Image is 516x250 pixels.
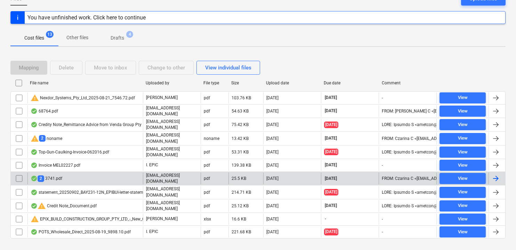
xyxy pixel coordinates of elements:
button: View [440,226,486,237]
div: File type [203,81,226,85]
div: 16.6 KB [232,217,246,222]
div: Size [231,81,260,85]
p: [EMAIL_ADDRESS][DOMAIN_NAME] [146,173,198,184]
div: 221.68 KB [232,230,251,234]
p: [EMAIL_ADDRESS][DOMAIN_NAME] [146,146,198,158]
div: View [458,107,468,115]
div: OCR finished [31,122,38,127]
div: [DATE] [266,176,279,181]
span: 2 [38,175,44,182]
span: - [324,216,327,222]
span: [DATE] [324,162,338,168]
div: View [458,161,468,169]
div: [DATE] [266,150,279,155]
div: View [458,202,468,210]
p: Cost files [24,34,44,42]
div: View [458,121,468,129]
div: 68764.pdf [31,108,58,114]
div: 103.76 KB [232,95,251,100]
div: OCR finished [31,108,38,114]
div: EPIX_BUILD_CONSTRUCTION_GROUP_PTY_LTD_-_New_Cash_Profit_and_Loss_with_Groups.xlsx [31,215,217,223]
div: Top-Gun-Caulking-Invoice-062016.pdf [31,149,109,155]
div: pdf [204,109,210,114]
div: - [382,230,383,234]
p: [EMAIL_ADDRESS][DOMAIN_NAME] [146,119,198,131]
div: OCR finished [31,176,38,181]
p: Drafts [111,34,124,42]
div: pdf [204,190,210,195]
p: I. EPIC [146,229,158,235]
button: View [440,119,486,130]
div: noname [31,134,62,143]
div: 3741.pdf [31,175,62,182]
p: [PERSON_NAME] [146,95,178,101]
div: You have unfinished work. Click here to continue [27,14,146,21]
div: pdf [204,163,210,168]
span: [DATE] [324,122,338,128]
div: File name [30,81,140,85]
div: noname [204,136,219,141]
button: View [440,106,486,117]
p: I. EPIC [146,162,158,168]
div: 214.71 KB [232,190,251,195]
div: 53.31 KB [232,150,249,155]
span: 4 [126,31,133,38]
div: OCR finished [31,149,38,155]
button: View individual files [196,61,260,75]
span: warning [38,202,46,210]
span: 2 [39,135,46,142]
span: [DATE] [324,135,338,141]
div: pdf [204,150,210,155]
div: - [382,95,383,100]
div: View [458,175,468,183]
div: 54.63 KB [232,109,249,114]
div: statement_20250902_BAY231-12N_EPIBUI-letter-statement_as_at_2025-09-02_1756791560.pdf [31,190,218,195]
p: [EMAIL_ADDRESS][DOMAIN_NAME] [146,132,198,144]
div: pdf [204,95,210,100]
span: [DATE] [324,108,338,114]
div: View [458,94,468,102]
span: [DATE] [324,176,338,182]
button: View [440,173,486,184]
div: Invoice MEL02227.pdf [31,162,80,168]
button: View [440,160,486,171]
div: - [382,217,383,222]
span: warning [31,215,39,223]
div: 25.12 KB [232,203,249,208]
span: [DATE] [324,149,338,155]
div: xlsx [204,217,211,222]
div: [DATE] [266,109,279,114]
div: View [458,215,468,223]
div: 75.42 KB [232,122,249,127]
div: [DATE] [266,95,279,100]
div: View [458,134,468,142]
div: View [458,228,468,236]
button: View [440,92,486,103]
div: [DATE] [266,230,279,234]
div: OCR finished [31,162,38,168]
div: View individual files [205,63,251,72]
button: View [440,214,486,225]
p: [EMAIL_ADDRESS][DOMAIN_NAME] [146,105,198,117]
div: Uploaded by [146,81,198,85]
iframe: Chat Widget [481,217,516,250]
div: POTS_Wholesale_Direct_2025-08-19_9898.10.pdf [31,229,131,235]
div: [DATE] [266,136,279,141]
div: pdf [204,122,210,127]
span: [DATE] [324,189,338,195]
div: View [458,148,468,156]
div: [DATE] [266,163,279,168]
div: 13.42 KB [232,136,249,141]
span: [DATE] [324,203,338,209]
div: Credit Note_Document.pdf [31,202,97,210]
div: 139.38 KB [232,163,251,168]
div: [DATE] [266,122,279,127]
span: 13 [46,31,54,38]
div: 25.5 KB [232,176,246,181]
div: Nexdor_Systems_Pty_Ltd_2025-08-21_7546.72.pdf [31,94,135,102]
div: OCR finished [31,203,38,209]
div: [DATE] [266,217,279,222]
p: [EMAIL_ADDRESS][DOMAIN_NAME] [146,200,198,212]
button: View [440,187,486,198]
